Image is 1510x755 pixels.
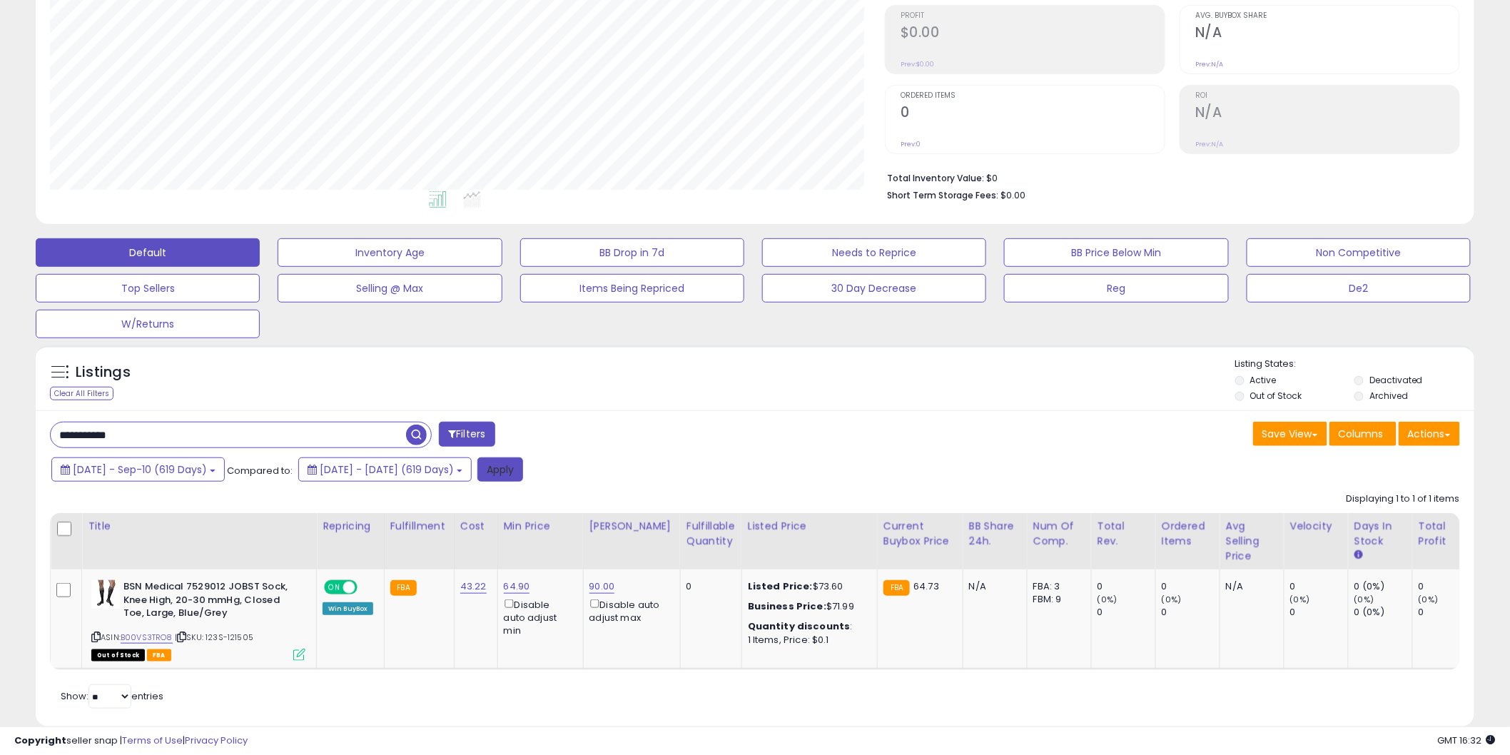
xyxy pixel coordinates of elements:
h2: N/A [1195,104,1459,123]
div: Repricing [323,519,378,534]
small: (0%) [1419,594,1439,605]
div: : [748,620,866,633]
div: 0 (0%) [1354,606,1412,619]
span: Avg. Buybox Share [1195,12,1459,20]
button: 30 Day Decrease [762,274,986,303]
div: 0 [1419,580,1476,593]
span: ROI [1195,92,1459,100]
div: 0 [1098,580,1155,593]
button: Needs to Reprice [762,238,986,267]
small: FBA [390,580,417,596]
div: seller snap | | [14,734,248,748]
label: Archived [1369,390,1408,402]
img: 31wkstHF9OL._SL40_.jpg [91,580,120,609]
li: $0 [887,168,1449,186]
div: Current Buybox Price [883,519,957,549]
div: 0 [1290,580,1348,593]
a: Terms of Use [122,734,183,747]
div: Days In Stock [1354,519,1407,549]
b: Business Price: [748,599,826,613]
span: Compared to: [227,464,293,477]
small: Days In Stock. [1354,549,1363,562]
div: 0 [1162,580,1220,593]
button: Filters [439,422,495,447]
div: 0 (0%) [1354,580,1412,593]
button: [DATE] - Sep-10 (619 Days) [51,457,225,482]
small: FBA [883,580,910,596]
div: Fulfillable Quantity [686,519,736,549]
div: BB Share 24h. [969,519,1021,549]
small: (0%) [1098,594,1118,605]
button: Items Being Repriced [520,274,744,303]
button: Top Sellers [36,274,260,303]
div: 0 [1162,606,1220,619]
a: B00VS3TRO8 [121,632,173,644]
small: (0%) [1354,594,1374,605]
span: 64.73 [913,579,939,593]
div: Total Profit [1419,519,1471,549]
label: Out of Stock [1250,390,1302,402]
div: Win BuyBox [323,602,373,615]
h2: N/A [1195,24,1459,44]
div: 0 [1290,606,1348,619]
b: Total Inventory Value: [887,172,984,184]
button: W/Returns [36,310,260,338]
small: (0%) [1162,594,1182,605]
div: Clear All Filters [50,387,113,400]
div: Avg Selling Price [1226,519,1278,564]
div: Total Rev. [1098,519,1150,549]
button: [DATE] - [DATE] (619 Days) [298,457,472,482]
p: Listing States: [1235,358,1474,371]
span: Ordered Items [901,92,1165,100]
strong: Copyright [14,734,66,747]
b: BSN Medical 7529012 JOBST Sock, Knee High, 20-30 mmHg, Closed Toe, Large, Blue/Grey [123,580,297,624]
div: $73.60 [748,580,866,593]
button: De2 [1247,274,1471,303]
small: Prev: N/A [1195,140,1223,148]
span: FBA [147,649,171,662]
div: 0 [1419,606,1476,619]
small: Prev: 0 [901,140,921,148]
div: Velocity [1290,519,1342,534]
span: ON [325,582,343,594]
span: All listings that are currently out of stock and unavailable for purchase on Amazon [91,649,145,662]
span: | SKU: 123S-121505 [175,632,253,643]
small: Prev: $0.00 [901,60,934,69]
button: Inventory Age [278,238,502,267]
h2: 0 [901,104,1165,123]
span: [DATE] - Sep-10 (619 Days) [73,462,207,477]
button: Selling @ Max [278,274,502,303]
span: 2025-09-11 16:32 GMT [1438,734,1496,747]
div: FBA: 3 [1033,580,1080,593]
span: Profit [901,12,1165,20]
h5: Listings [76,363,131,382]
div: Title [88,519,310,534]
button: BB Price Below Min [1004,238,1228,267]
div: N/A [969,580,1016,593]
small: Prev: N/A [1195,60,1223,69]
div: Fulfillment [390,519,448,534]
button: Actions [1399,422,1460,446]
div: 0 [686,580,731,593]
h2: $0.00 [901,24,1165,44]
button: Default [36,238,260,267]
button: Save View [1253,422,1327,446]
b: Listed Price: [748,579,813,593]
small: (0%) [1290,594,1310,605]
button: Reg [1004,274,1228,303]
button: Columns [1329,422,1397,446]
a: 90.00 [589,579,615,594]
div: Min Price [504,519,577,534]
button: Apply [477,457,523,482]
div: Disable auto adjust min [504,597,572,637]
span: [DATE] - [DATE] (619 Days) [320,462,454,477]
div: $71.99 [748,600,866,613]
a: 64.90 [504,579,530,594]
div: Disable auto adjust max [589,597,669,624]
button: Non Competitive [1247,238,1471,267]
div: 0 [1098,606,1155,619]
span: Show: entries [61,689,163,703]
div: Listed Price [748,519,871,534]
button: BB Drop in 7d [520,238,744,267]
div: ASIN: [91,580,305,659]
